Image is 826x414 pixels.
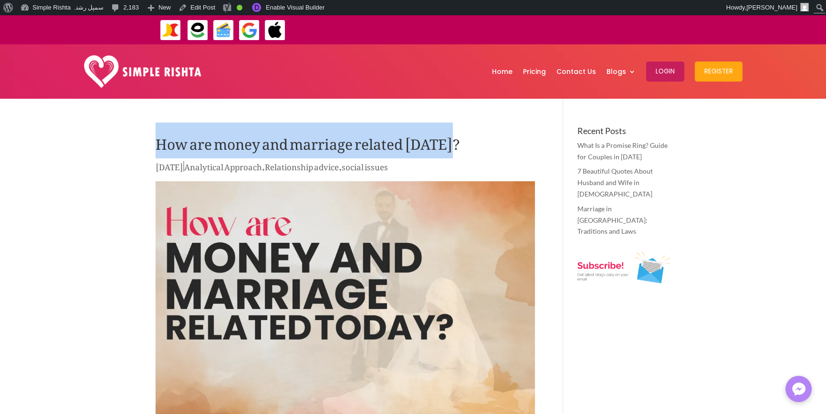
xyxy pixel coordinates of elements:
[27,15,47,23] div: v 4.0.25
[577,167,653,198] a: 7 Beautiful Quotes About Husband and Wife in [DEMOGRAPHIC_DATA]
[15,25,23,32] img: website_grey.svg
[105,56,161,62] div: Keywords by Traffic
[577,205,648,236] a: Marriage in [GEOGRAPHIC_DATA]: Traditions and Laws
[646,47,684,96] a: Login
[26,55,33,63] img: tab_domain_overview_orange.svg
[523,47,546,96] a: Pricing
[606,47,636,96] a: Blogs
[264,20,286,41] img: ApplePay-icon
[239,20,260,41] img: GooglePay-icon
[95,55,103,63] img: tab_keywords_by_traffic_grey.svg
[156,160,535,178] p: | , ,
[556,47,596,96] a: Contact Us
[160,20,181,41] img: JazzCash-icon
[577,141,668,161] a: What Is a Promise Ring? Guide for Couples in [DATE]
[265,155,339,175] a: Relationship advice
[213,20,234,41] img: Credit Cards
[695,62,742,82] button: Register
[184,155,262,175] a: Analytical Approach
[492,47,512,96] a: Home
[789,380,808,399] img: Messenger
[577,126,670,140] h4: Recent Posts
[25,25,105,32] div: Domain: [DOMAIN_NAME]
[187,20,209,41] img: EasyPaisa-icon
[237,5,242,10] div: Good
[15,15,23,23] img: logo_orange.svg
[695,47,742,96] a: Register
[342,155,388,175] a: social issues
[36,56,85,62] div: Domain Overview
[646,62,684,82] button: Login
[746,4,797,11] span: [PERSON_NAME]
[156,126,535,160] h1: How are money and marriage related [DATE]?
[156,155,183,175] span: [DATE]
